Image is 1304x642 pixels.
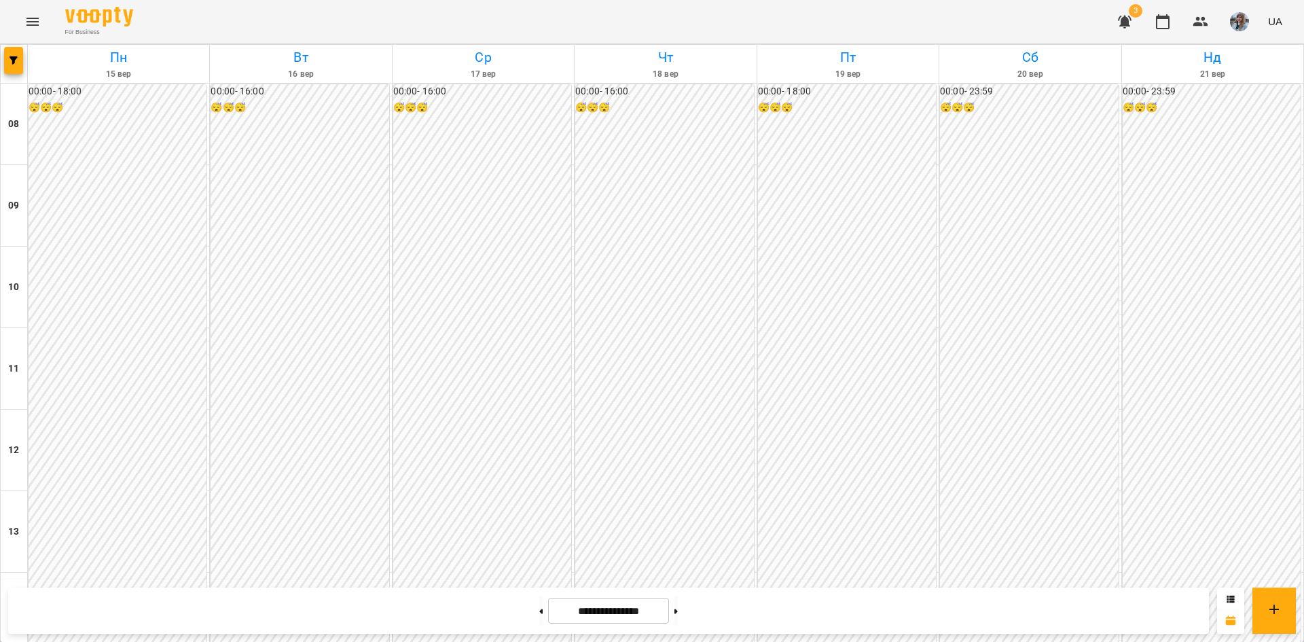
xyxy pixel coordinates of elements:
h6: Пн [30,47,207,68]
h6: 09 [8,198,19,213]
h6: 00:00 - 23:59 [940,84,1118,99]
button: Menu [16,5,49,38]
h6: Ср [395,47,572,68]
h6: 😴😴😴 [393,101,571,115]
h6: 😴😴😴 [29,101,206,115]
h6: 11 [8,361,19,376]
h6: Вт [212,47,389,68]
h6: 15 вер [30,68,207,81]
h6: 13 [8,524,19,539]
img: 9bfab2bfb3752ce454f24909a0a4e31f.jpg [1230,12,1249,31]
h6: 08 [8,117,19,132]
h6: 16 вер [212,68,389,81]
span: For Business [65,28,133,37]
h6: 😴😴😴 [940,101,1118,115]
h6: 00:00 - 18:00 [29,84,206,99]
span: UA [1268,14,1282,29]
h6: Чт [577,47,754,68]
h6: Пт [759,47,937,68]
h6: Нд [1124,47,1301,68]
h6: 18 вер [577,68,754,81]
h6: 19 вер [759,68,937,81]
h6: 21 вер [1124,68,1301,81]
h6: Сб [941,47,1119,68]
h6: 😴😴😴 [211,101,388,115]
span: 3 [1129,4,1142,18]
h6: 20 вер [941,68,1119,81]
h6: 12 [8,443,19,458]
h6: 😴😴😴 [758,101,936,115]
h6: 10 [8,280,19,295]
img: Voopty Logo [65,7,133,26]
h6: 😴😴😴 [1123,101,1301,115]
h6: 00:00 - 18:00 [758,84,936,99]
h6: 17 вер [395,68,572,81]
h6: 00:00 - 16:00 [211,84,388,99]
h6: 00:00 - 16:00 [393,84,571,99]
h6: 00:00 - 23:59 [1123,84,1301,99]
button: UA [1263,9,1288,34]
h6: 😴😴😴 [575,101,753,115]
h6: 00:00 - 16:00 [575,84,753,99]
